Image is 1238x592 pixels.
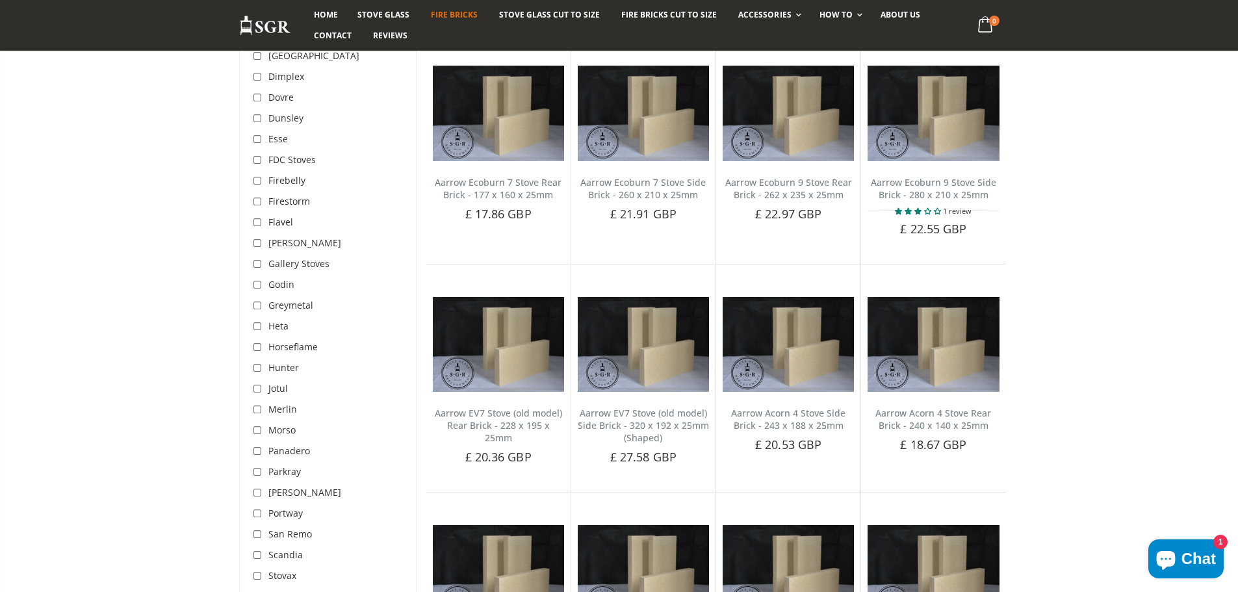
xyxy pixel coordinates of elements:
span: Godin [268,278,294,290]
img: Aarrow Acorn 4 Stove Rear Brick [868,297,999,392]
a: Aarrow Ecoburn 7 Stove Side Brick - 260 x 210 x 25mm [580,176,706,201]
span: About us [881,9,920,20]
img: Aarrow Ecoburn 7 Rear Brick [433,66,564,161]
span: Contact [314,30,352,41]
span: [PERSON_NAME] [268,486,341,498]
span: Dimplex [268,70,304,83]
a: Fire Bricks [421,5,487,25]
span: £ 20.53 GBP [755,437,821,452]
span: [GEOGRAPHIC_DATA] [268,49,359,62]
span: Dovre [268,91,294,103]
a: How To [810,5,869,25]
a: Aarrow Ecoburn 7 Stove Rear Brick - 177 x 160 x 25mm [435,176,561,201]
span: Accessories [738,9,791,20]
img: Aarrow Ecoburn 9 Stove Side Brick - 280 x 210 x 25mm [868,66,999,161]
a: Aarrow EV7 Stove (old model) Rear Brick - 228 x 195 x 25mm [435,407,562,444]
span: Flavel [268,216,293,228]
span: £ 20.36 GBP [465,449,532,465]
a: Stove Glass [348,5,419,25]
span: Stove Glass [357,9,409,20]
span: Heta [268,320,289,332]
a: Fire Bricks Cut To Size [612,5,727,25]
span: £ 17.86 GBP [465,206,532,222]
span: £ 22.97 GBP [755,206,821,222]
a: Aarrow Ecoburn 9 Stove Rear Brick - 262 x 235 x 25mm [725,176,852,201]
span: Portway [268,507,303,519]
span: Fire Bricks [431,9,478,20]
span: San Remo [268,528,312,540]
span: Home [314,9,338,20]
a: Aarrow Acorn 4 Stove Side Brick - 243 x 188 x 25mm [731,407,845,431]
inbox-online-store-chat: Shopify online store chat [1144,539,1228,582]
span: Esse [268,133,288,145]
span: Reviews [373,30,407,41]
span: Hunter [268,361,299,374]
span: Merlin [268,403,297,415]
span: £ 27.58 GBP [610,449,677,465]
span: Greymetal [268,299,313,311]
a: Home [304,5,348,25]
span: Fire Bricks Cut To Size [621,9,717,20]
span: 3.00 stars [895,206,943,216]
span: Gallery Stoves [268,257,329,270]
a: About us [871,5,930,25]
span: Jotul [268,382,288,394]
a: Reviews [363,25,417,46]
a: Aarrow Acorn 4 Stove Rear Brick - 240 x 140 x 25mm [875,407,991,431]
span: Parkray [268,465,301,478]
span: FDC Stoves [268,153,316,166]
span: Stovax [268,569,296,582]
span: 1 review [943,206,972,216]
span: How To [819,9,853,20]
img: Stove Glass Replacement [239,15,291,36]
span: £ 22.55 GBP [900,221,966,237]
span: £ 21.91 GBP [610,206,677,222]
span: Stove Glass Cut To Size [499,9,600,20]
a: Contact [304,25,361,46]
span: Scandia [268,548,303,561]
img: Aarrow Ecoburn 5 side fire brick [723,297,854,392]
img: Aarrow EV7 Side Brick (Old Model) (shaped) [578,297,709,392]
img: Aarrow EV7 Stove (old model) Rear Brick - 228 x 195 x 25mm [433,297,564,392]
img: Aarrow Ecoburn 7 Side Brick [578,66,709,161]
img: Aarrow Ecoburn 9 Rear Brick [723,66,854,161]
span: Dunsley [268,112,303,124]
span: Firestorm [268,195,310,207]
span: [PERSON_NAME] [268,237,341,249]
a: 0 [972,13,999,38]
span: Morso [268,424,296,436]
a: Aarrow Ecoburn 9 Stove Side Brick - 280 x 210 x 25mm [871,176,996,201]
span: Panadero [268,444,310,457]
span: 0 [989,16,999,26]
a: Accessories [729,5,807,25]
span: Firebelly [268,174,305,187]
a: Aarrow EV7 Stove (old model) Side Brick - 320 x 192 x 25mm (Shaped) [578,407,709,444]
a: Stove Glass Cut To Size [489,5,610,25]
span: £ 18.67 GBP [900,437,966,452]
span: Horseflame [268,341,318,353]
